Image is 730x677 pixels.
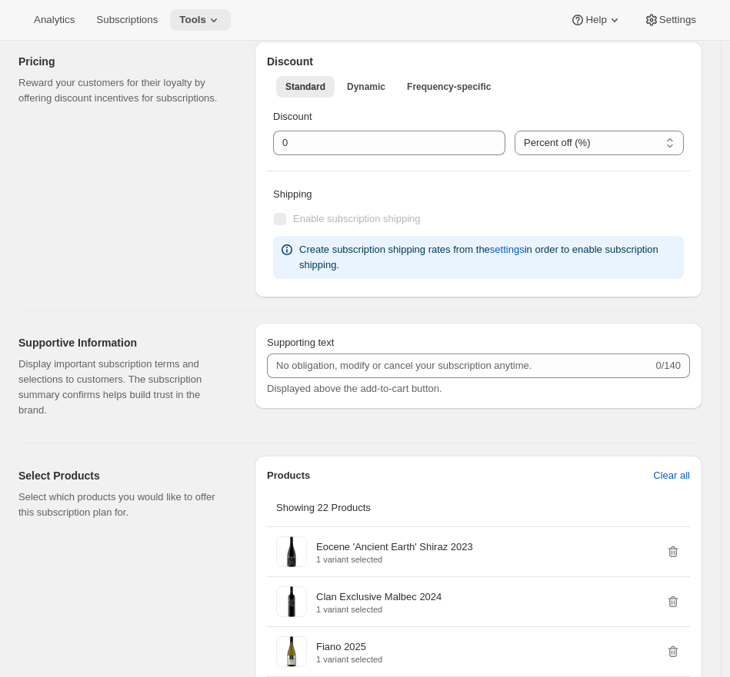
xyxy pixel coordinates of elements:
[18,489,230,520] p: Select which products you would like to offer this subscription plan for.
[561,9,631,31] button: Help
[644,463,699,488] button: Clear all
[273,187,684,202] p: Shipping
[267,468,310,483] p: Products
[316,589,442,605] p: Clan Exclusive Malbec 2024
[18,335,230,350] h2: Supportive Information
[179,14,206,26] span: Tools
[293,213,421,224] span: Enable subscription shipping
[653,468,690,483] span: Clear all
[34,14,75,26] span: Analytics
[490,242,525,257] span: settings
[87,9,167,31] button: Subscriptions
[481,237,534,262] button: settings
[659,14,696,26] span: Settings
[25,9,84,31] button: Analytics
[267,383,442,394] span: Displayed above the add-to-cart button.
[170,9,231,31] button: Tools
[316,555,473,564] p: 1 variant selected
[18,54,230,69] h2: Pricing
[18,468,230,483] h2: Select Products
[316,655,382,664] p: 1 variant selected
[316,605,442,614] p: 1 variant selected
[276,536,307,567] img: Eocene 'Ancient Earth' Shiraz 2023
[273,131,482,155] input: 10
[347,81,385,93] span: Dynamic
[276,586,307,617] img: Clan Exclusive Malbec 2024
[267,337,334,348] span: Supporting text
[18,75,230,106] p: Reward your customers for their loyalty by offering discount incentives for subscriptions.
[316,639,366,655] p: Fiano 2025
[267,54,690,69] h2: Discount
[316,539,473,555] p: Eocene 'Ancient Earth' Shiraz 2023
[407,81,491,93] span: Frequency-specific
[635,9,705,31] button: Settings
[585,14,606,26] span: Help
[18,357,230,418] p: Display important subscription terms and selections to customers. The subscription summary confir...
[276,636,307,667] img: Fiano 2025
[299,244,658,270] span: Create subscription shipping rates from the in order to enable subscription shipping.
[267,353,652,378] input: No obligation, modify or cancel your subscription anytime.
[276,502,371,513] span: Showing 22 Products
[285,81,325,93] span: Standard
[96,14,158,26] span: Subscriptions
[273,109,684,124] p: Discount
